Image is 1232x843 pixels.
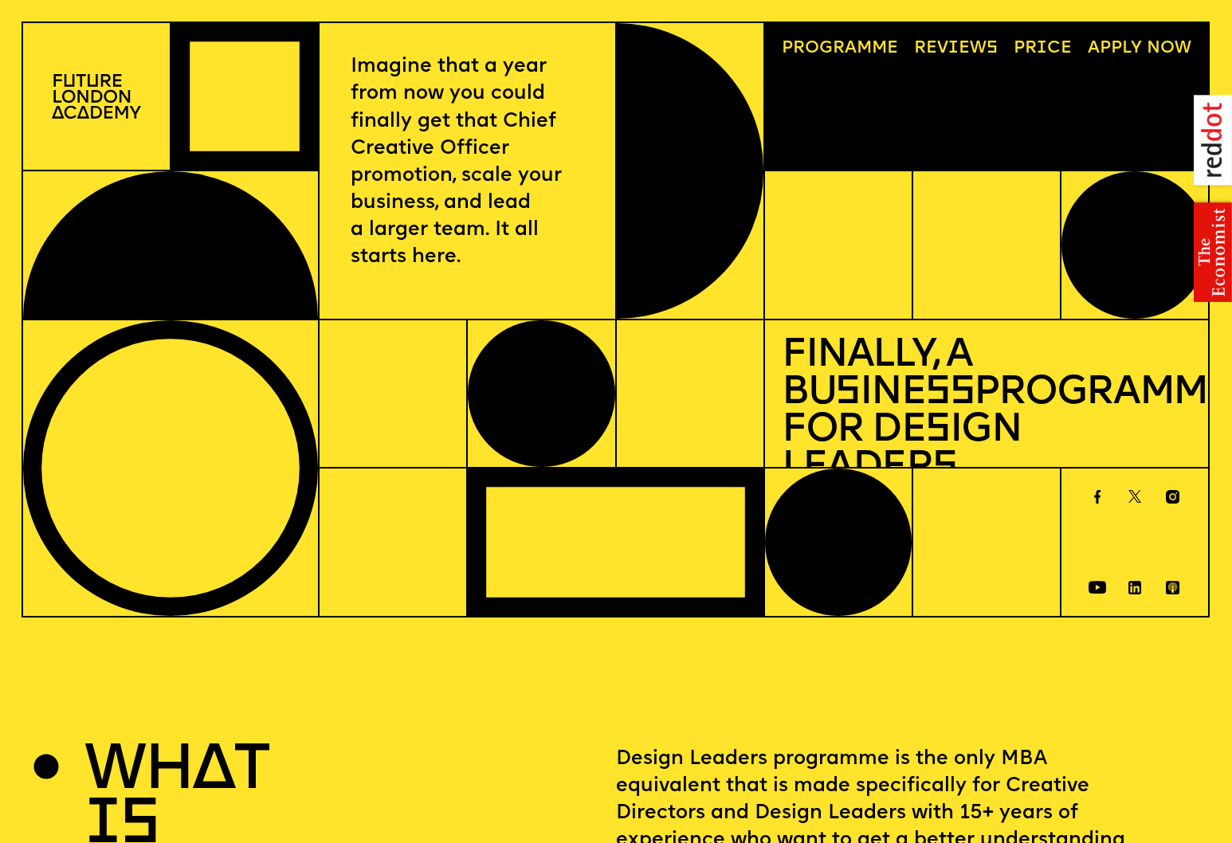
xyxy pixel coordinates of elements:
[1088,40,1100,57] span: A
[351,53,584,270] p: Imagine that a year from now you could finally get that Chief Creative Officer promotion, scale y...
[835,374,860,413] span: s
[1079,32,1199,66] a: Apply now
[925,374,974,413] span: ss
[845,40,857,57] span: a
[925,411,950,450] span: s
[905,32,1006,66] a: Reviews
[932,449,957,488] span: s
[773,32,906,66] a: Programme
[1005,32,1080,66] a: Price
[782,337,1191,487] h1: Finally, a Bu ine Programme for De ign Leader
